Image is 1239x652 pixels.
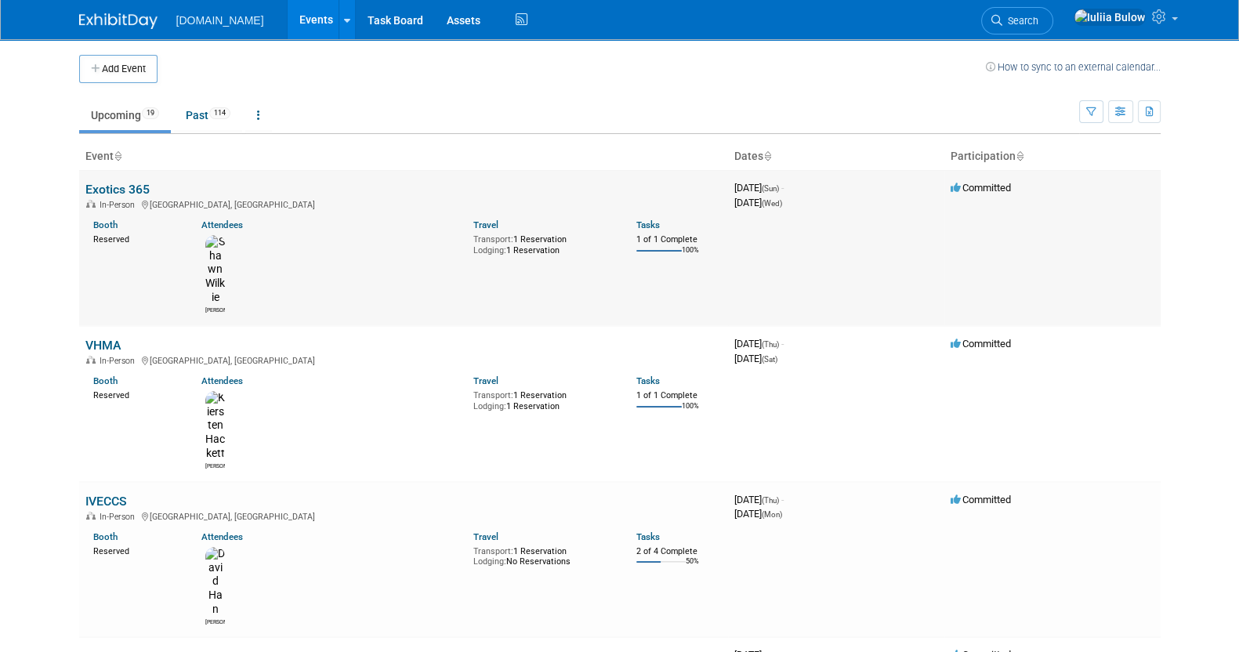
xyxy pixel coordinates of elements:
[473,219,498,230] a: Travel
[100,200,139,210] span: In-Person
[85,338,121,353] a: VHMA
[205,305,225,314] div: Shawn Wilkie
[734,494,784,505] span: [DATE]
[93,219,118,230] a: Booth
[762,510,782,519] span: (Mon)
[636,375,660,386] a: Tasks
[636,390,722,401] div: 1 of 1 Complete
[205,547,225,617] img: David Han
[734,197,782,208] span: [DATE]
[93,531,118,542] a: Booth
[986,61,1161,73] a: How to sync to an external calendar...
[1016,150,1023,162] a: Sort by Participation Type
[205,617,225,626] div: David Han
[174,100,242,130] a: Past114
[734,353,777,364] span: [DATE]
[93,387,179,401] div: Reserved
[93,543,179,557] div: Reserved
[473,401,506,411] span: Lodging:
[142,107,159,119] span: 19
[473,387,613,411] div: 1 Reservation 1 Reservation
[205,461,225,470] div: Kiersten Hackett
[473,543,613,567] div: 1 Reservation No Reservations
[79,143,728,170] th: Event
[728,143,944,170] th: Dates
[762,496,779,505] span: (Thu)
[781,338,784,350] span: -
[636,531,660,542] a: Tasks
[473,556,506,567] span: Lodging:
[473,531,498,542] a: Travel
[201,531,243,542] a: Attendees
[205,391,225,461] img: Kiersten Hackett
[734,508,782,520] span: [DATE]
[763,150,771,162] a: Sort by Start Date
[473,231,613,255] div: 1 Reservation 1 Reservation
[636,234,722,245] div: 1 of 1 Complete
[86,356,96,364] img: In-Person Event
[79,55,158,83] button: Add Event
[473,375,498,386] a: Travel
[201,219,243,230] a: Attendees
[682,246,699,267] td: 100%
[114,150,121,162] a: Sort by Event Name
[473,234,513,244] span: Transport:
[762,184,779,193] span: (Sun)
[86,512,96,520] img: In-Person Event
[205,235,225,305] img: Shawn Wilkie
[944,143,1161,170] th: Participation
[209,107,230,119] span: 114
[473,390,513,400] span: Transport:
[762,355,777,364] span: (Sat)
[981,7,1053,34] a: Search
[93,231,179,245] div: Reserved
[85,509,722,522] div: [GEOGRAPHIC_DATA], [GEOGRAPHIC_DATA]
[85,494,127,509] a: IVECCS
[1002,15,1038,27] span: Search
[473,546,513,556] span: Transport:
[100,512,139,522] span: In-Person
[1074,9,1146,26] img: Iuliia Bulow
[201,375,243,386] a: Attendees
[781,182,784,194] span: -
[79,13,158,29] img: ExhibitDay
[636,546,722,557] div: 2 of 4 Complete
[85,197,722,210] div: [GEOGRAPHIC_DATA], [GEOGRAPHIC_DATA]
[85,182,150,197] a: Exotics 365
[762,199,782,208] span: (Wed)
[86,200,96,208] img: In-Person Event
[636,219,660,230] a: Tasks
[734,338,784,350] span: [DATE]
[734,182,784,194] span: [DATE]
[79,100,171,130] a: Upcoming19
[93,375,118,386] a: Booth
[762,340,779,349] span: (Thu)
[176,14,264,27] span: [DOMAIN_NAME]
[781,494,784,505] span: -
[951,338,1011,350] span: Committed
[473,245,506,255] span: Lodging:
[951,182,1011,194] span: Committed
[682,402,699,423] td: 100%
[951,494,1011,505] span: Committed
[100,356,139,366] span: In-Person
[85,353,722,366] div: [GEOGRAPHIC_DATA], [GEOGRAPHIC_DATA]
[686,557,699,578] td: 50%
